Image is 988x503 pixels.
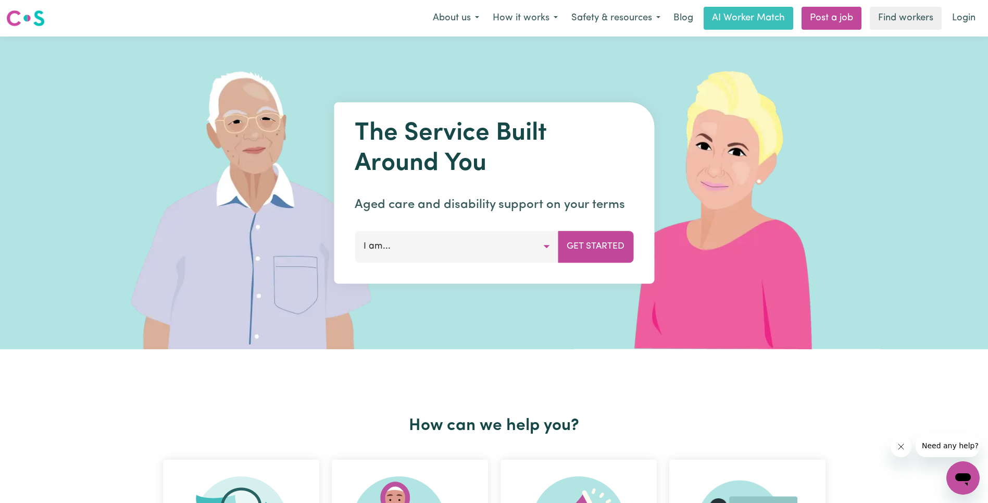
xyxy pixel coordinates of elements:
button: About us [426,7,486,29]
a: AI Worker Match [704,7,793,30]
iframe: Message from company [916,434,980,457]
a: Post a job [802,7,861,30]
button: I am... [355,231,558,262]
h2: How can we help you? [157,416,832,436]
a: Find workers [870,7,942,30]
a: Blog [667,7,699,30]
button: How it works [486,7,565,29]
iframe: Close message [891,436,911,457]
a: Login [946,7,982,30]
iframe: Button to launch messaging window [946,461,980,495]
a: Careseekers logo [6,6,45,30]
h1: The Service Built Around You [355,119,633,179]
button: Get Started [558,231,633,262]
p: Aged care and disability support on your terms [355,195,633,214]
img: Careseekers logo [6,9,45,28]
button: Safety & resources [565,7,667,29]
